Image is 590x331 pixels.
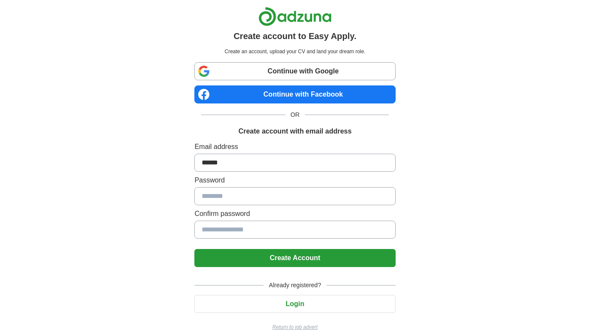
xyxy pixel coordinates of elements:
[194,323,395,331] a: Return to job advert
[194,142,395,152] label: Email address
[196,48,393,55] p: Create an account, upload your CV and land your dream role.
[264,281,326,290] span: Already registered?
[238,126,351,137] h1: Create account with email address
[194,300,395,307] a: Login
[194,62,395,80] a: Continue with Google
[194,209,395,219] label: Confirm password
[194,175,395,185] label: Password
[258,7,332,26] img: Adzuna logo
[194,249,395,267] button: Create Account
[194,85,395,103] a: Continue with Facebook
[286,110,305,119] span: OR
[194,295,395,313] button: Login
[234,30,356,43] h1: Create account to Easy Apply.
